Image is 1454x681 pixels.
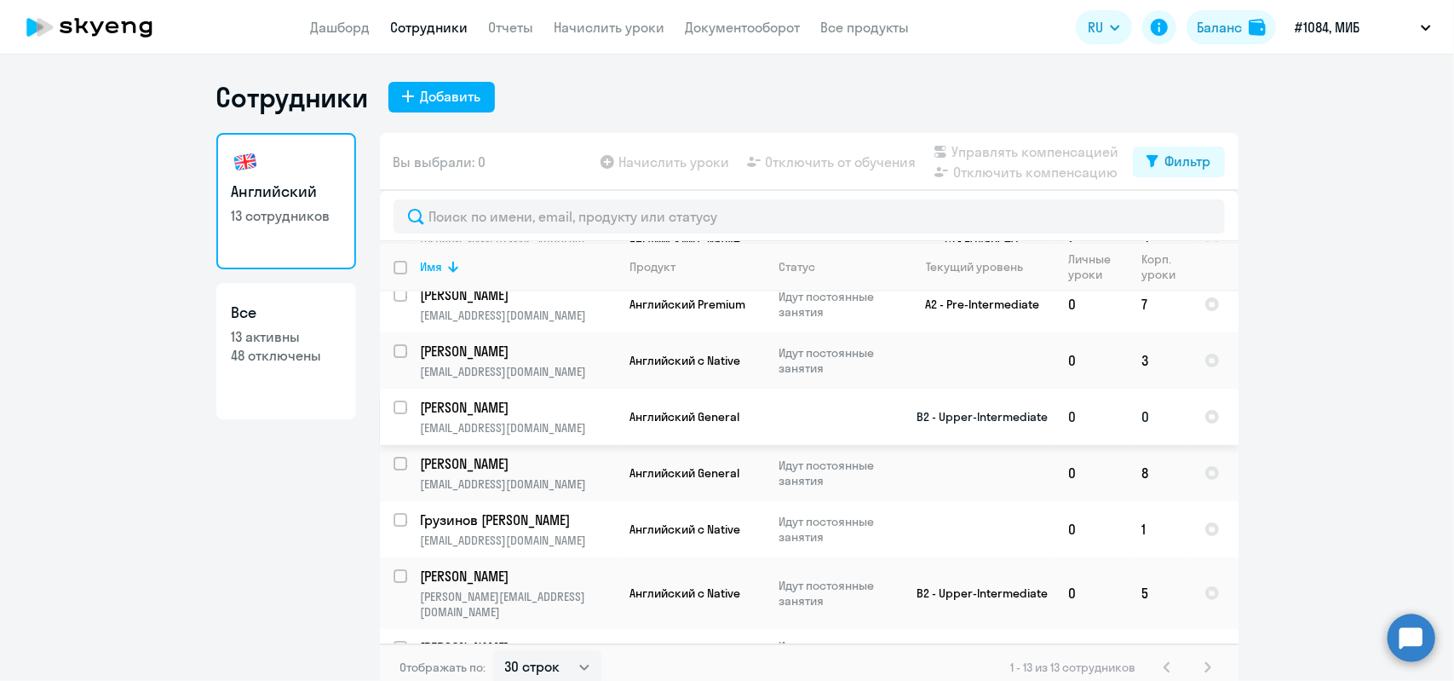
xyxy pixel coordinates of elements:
[421,567,616,586] a: [PERSON_NAME]
[421,286,613,304] p: [PERSON_NAME]
[421,589,616,620] p: [PERSON_NAME][EMAIL_ADDRESS][DOMAIN_NAME]
[630,409,740,424] span: Английский General
[779,638,896,669] p: Идут постоянные занятия
[388,82,495,113] button: Добавить
[1129,501,1191,557] td: 1
[1129,389,1191,445] td: 0
[421,511,613,529] p: Грузинов [PERSON_NAME]
[1197,17,1242,38] div: Баланс
[421,533,616,548] p: [EMAIL_ADDRESS][DOMAIN_NAME]
[779,289,896,320] p: Идут постоянные занятия
[1286,7,1440,48] button: #1084, МИБ
[555,19,665,36] a: Начислить уроки
[1165,151,1211,171] div: Фильтр
[1055,276,1129,332] td: 0
[421,364,616,379] p: [EMAIL_ADDRESS][DOMAIN_NAME]
[821,19,910,36] a: Все продукты
[630,465,740,481] span: Английский General
[232,148,259,176] img: english
[1076,10,1132,44] button: RU
[1055,501,1129,557] td: 0
[630,353,741,368] span: Английский с Native
[630,259,676,274] div: Продукт
[1295,17,1359,38] p: #1084, МИБ
[1055,332,1129,389] td: 0
[421,638,613,657] p: [PERSON_NAME]
[421,86,481,107] div: Добавить
[421,259,443,274] div: Имя
[1055,557,1129,629] td: 0
[897,557,1055,629] td: B2 - Upper-Intermediate
[421,342,613,361] p: [PERSON_NAME]
[630,586,741,601] span: Английский с Native
[1133,147,1225,177] button: Фильтр
[394,152,486,172] span: Вы выбрали: 0
[897,389,1055,445] td: B2 - Upper-Intermediate
[1069,251,1128,282] div: Личные уроки
[421,638,616,657] a: [PERSON_NAME]
[1055,629,1129,678] td: 2
[630,297,746,312] span: Английский Premium
[1129,557,1191,629] td: 5
[897,276,1055,332] td: A2 - Pre-Intermediate
[779,514,896,545] p: Идут постоянные занятия
[421,511,616,529] a: Грузинов [PERSON_NAME]
[216,80,368,114] h1: Сотрудники
[779,259,816,274] div: Статус
[232,327,341,346] p: 13 активны
[311,19,371,36] a: Дашборд
[779,458,896,488] p: Идут постоянные занятия
[1011,660,1136,675] span: 1 - 13 из 13 сотрудников
[421,454,616,473] a: [PERSON_NAME]
[421,342,616,361] a: [PERSON_NAME]
[216,133,356,269] a: Английский13 сотрудников
[421,420,616,436] p: [EMAIL_ADDRESS][DOMAIN_NAME]
[911,259,1055,274] div: Текущий уровень
[779,345,896,376] p: Идут постоянные занятия
[1129,332,1191,389] td: 3
[686,19,801,36] a: Документооборот
[489,19,534,36] a: Отчеты
[1129,629,1191,678] td: 0
[400,660,486,675] span: Отображать по:
[421,476,616,492] p: [EMAIL_ADDRESS][DOMAIN_NAME]
[1088,17,1103,38] span: RU
[421,286,616,304] a: [PERSON_NAME]
[421,259,616,274] div: Имя
[232,206,341,225] p: 13 сотрудников
[1129,276,1191,332] td: 7
[421,398,616,417] a: [PERSON_NAME]
[232,346,341,365] p: 48 отключены
[216,283,356,419] a: Все13 активны48 отключены
[1187,10,1276,44] button: Балансbalance
[421,454,613,473] p: [PERSON_NAME]
[421,308,616,323] p: [EMAIL_ADDRESS][DOMAIN_NAME]
[1055,445,1129,501] td: 0
[232,181,341,203] h3: Английский
[1249,19,1266,36] img: balance
[926,259,1023,274] div: Текущий уровень
[421,398,613,417] p: [PERSON_NAME]
[421,567,613,586] p: [PERSON_NAME]
[1142,251,1190,282] div: Корп. уроки
[232,302,341,324] h3: Все
[1055,389,1129,445] td: 0
[1129,445,1191,501] td: 8
[779,578,896,609] p: Идут постоянные занятия
[394,199,1225,234] input: Поиск по имени, email, продукту или статусу
[630,522,741,537] span: Английский с Native
[391,19,468,36] a: Сотрудники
